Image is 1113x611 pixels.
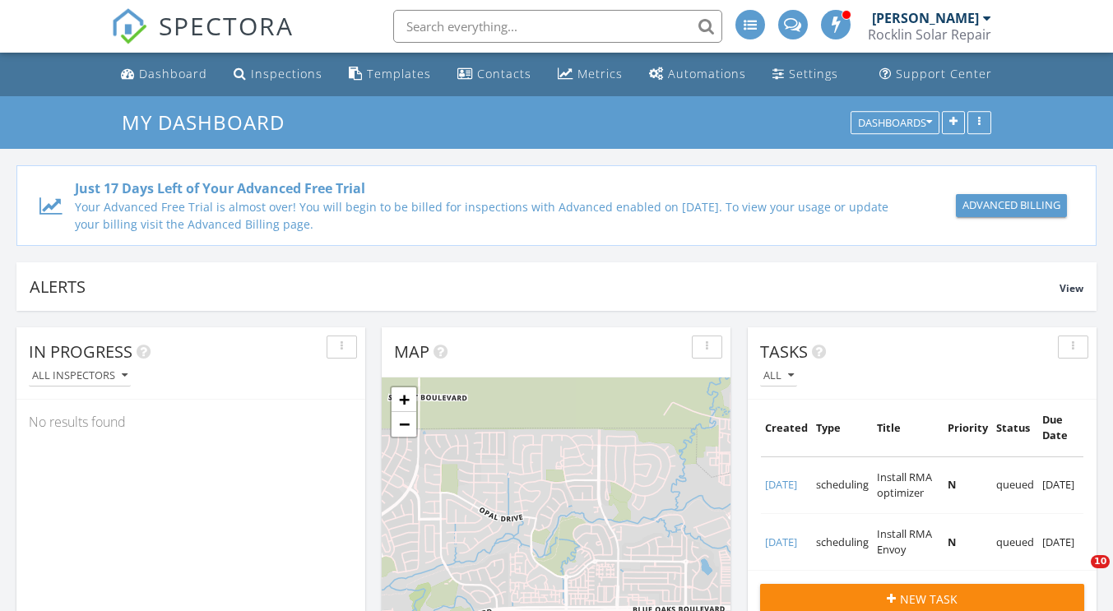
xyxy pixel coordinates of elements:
[367,66,431,81] div: Templates
[30,275,1060,298] div: Alerts
[765,535,797,549] a: [DATE]
[812,400,873,456] td: Type
[32,370,128,382] div: All Inspectors
[851,111,939,134] button: Dashboards
[873,400,944,456] td: Title
[962,197,1060,214] div: Advanced Billing
[877,470,932,500] span: Install RMA optimizer
[139,66,207,81] div: Dashboard
[75,198,907,233] div: Your Advanced Free Trial is almost over! You will begin to be billed for inspections with Advance...
[992,513,1038,570] td: queued
[1057,555,1097,595] iframe: Intercom live chat
[393,10,722,43] input: Search everything...
[122,109,299,136] a: My Dashboard
[760,365,797,387] button: All
[992,400,1038,456] td: Status
[992,456,1038,513] td: queued
[877,526,932,557] span: Install RMA Envoy
[668,66,746,81] div: Automations
[75,178,907,198] div: Just 17 Days Left of Your Advanced Free Trial
[1038,456,1083,513] td: [DATE]
[392,412,416,437] a: Zoom out
[16,400,365,444] div: No results found
[342,59,438,90] a: Templates
[477,66,531,81] div: Contacts
[451,59,538,90] a: Contacts
[1038,513,1083,570] td: [DATE]
[763,370,794,382] div: All
[812,513,873,570] td: scheduling
[227,59,329,90] a: Inspections
[761,400,812,456] td: Created
[642,59,753,90] a: Automations (Advanced)
[948,535,956,549] b: N
[789,66,838,81] div: Settings
[948,477,956,492] b: N
[551,59,629,90] a: Metrics
[1091,555,1110,568] span: 10
[766,59,845,90] a: Settings
[765,477,797,492] a: [DATE]
[29,340,132,363] span: In Progress
[114,59,214,90] a: Dashboard
[29,365,131,387] button: All Inspectors
[868,26,991,43] div: Rocklin Solar Repair
[760,340,808,363] span: Tasks
[858,117,932,128] div: Dashboards
[896,66,992,81] div: Support Center
[944,400,992,456] td: Priority
[872,10,979,26] div: [PERSON_NAME]
[1038,400,1083,456] td: Due Date
[111,22,294,57] a: SPECTORA
[1060,281,1083,295] span: View
[873,59,999,90] a: Support Center
[159,8,294,43] span: SPECTORA
[812,456,873,513] td: scheduling
[394,340,429,363] span: Map
[111,8,147,44] img: The Best Home Inspection Software - Spectora
[251,66,322,81] div: Inspections
[956,194,1067,217] button: Advanced Billing
[392,387,416,412] a: Zoom in
[577,66,623,81] div: Metrics
[900,590,958,608] span: New Task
